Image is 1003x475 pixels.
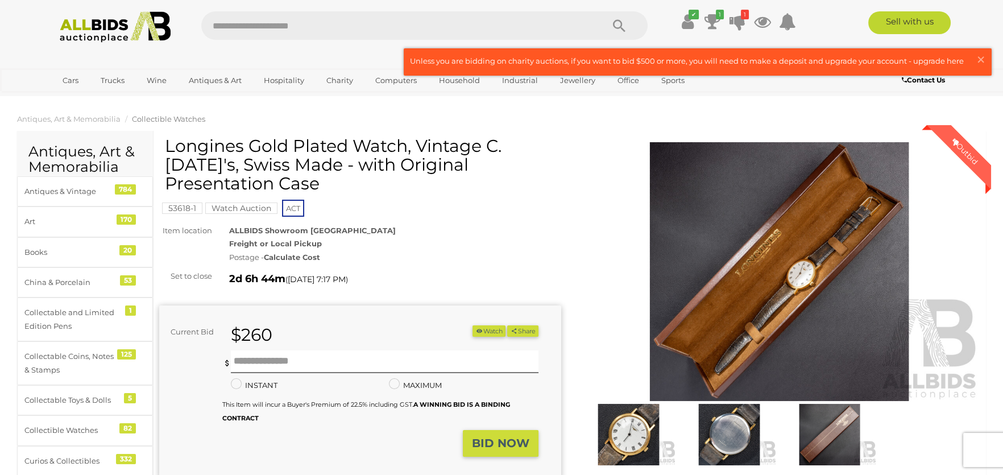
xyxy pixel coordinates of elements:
a: Charity [319,71,360,90]
a: Art 170 [17,206,153,237]
a: 53618-1 [162,204,202,213]
a: Watch Auction [205,204,277,213]
button: Search [591,11,648,40]
div: Antiques & Vintage [24,185,118,198]
strong: 2d 6h 44m [229,272,285,285]
i: 1 [741,10,749,19]
small: This Item will incur a Buyer's Premium of 22.5% including GST. [222,400,510,422]
img: Longines Gold Plated Watch, Vintage C.1970's, Swiss Made - with Original Presentation Case [782,404,877,465]
a: Jewellery [553,71,603,90]
a: China & Porcelain 53 [17,267,153,298]
a: Contact Us [902,74,948,86]
button: BID NOW [463,430,538,457]
div: 53 [120,275,136,286]
div: Current Bid [159,325,222,338]
a: 1 [704,11,721,32]
a: Books 20 [17,237,153,267]
span: ( ) [285,275,348,284]
div: Collectable Coins, Notes & Stamps [24,350,118,377]
i: 1 [716,10,724,19]
div: Collectable Toys & Dolls [24,394,118,407]
label: MAXIMUM [389,379,442,392]
b: Contact Us [902,76,945,84]
span: × [976,48,986,71]
mark: 53618-1 [162,203,202,214]
label: INSTANT [231,379,277,392]
span: [DATE] 7:17 PM [288,274,346,284]
a: Industrial [495,71,545,90]
div: 5 [124,393,136,403]
div: China & Porcelain [24,276,118,289]
a: Antiques & Art [181,71,249,90]
a: Collectable and Limited Edition Pens 1 [17,298,153,341]
strong: $260 [231,324,272,345]
div: 332 [116,454,136,464]
strong: BID NOW [472,436,529,450]
a: Hospitality [256,71,312,90]
div: Item location [151,224,221,237]
img: Longines Gold Plated Watch, Vintage C.1970's, Swiss Made - with Original Presentation Case [578,142,980,402]
div: 170 [117,214,136,225]
div: 125 [117,349,136,360]
a: Computers [368,71,424,90]
img: Longines Gold Plated Watch, Vintage C.1970's, Swiss Made - with Original Presentation Case [682,404,777,465]
a: Antiques & Vintage 784 [17,176,153,206]
div: Outbid [939,125,991,177]
a: Antiques, Art & Memorabilia [17,114,121,123]
img: Longines Gold Plated Watch, Vintage C.1970's, Swiss Made - with Original Presentation Case [581,404,676,465]
span: ACT [282,200,304,217]
div: Collectible Watches [24,424,118,437]
div: 82 [119,423,136,433]
a: Sports [654,71,692,90]
div: Postage - [229,251,561,264]
h2: Antiques, Art & Memorabilia [28,144,142,175]
div: 1 [125,305,136,316]
strong: Calculate Cost [264,253,320,262]
b: A WINNING BID IS A BINDING CONTRACT [222,400,510,422]
div: 784 [115,184,136,195]
h1: Longines Gold Plated Watch, Vintage C.[DATE]'s, Swiss Made - with Original Presentation Case [165,137,558,193]
img: Allbids.com.au [53,11,177,43]
mark: Watch Auction [205,203,277,214]
div: Collectable and Limited Edition Pens [24,306,118,333]
a: [GEOGRAPHIC_DATA] [55,90,151,109]
a: Collectable Coins, Notes & Stamps 125 [17,341,153,385]
a: Sell with us [868,11,951,34]
div: 20 [119,245,136,255]
strong: Freight or Local Pickup [229,239,322,248]
div: Set to close [151,270,221,283]
div: Art [24,215,118,228]
a: Cars [55,71,86,90]
div: Curios & Collectibles [24,455,118,468]
a: Collectable Toys & Dolls 5 [17,385,153,415]
a: Collectible Watches 82 [17,415,153,445]
button: Share [507,325,538,337]
div: Books [24,246,118,259]
button: Watch [473,325,505,337]
strong: ALLBIDS Showroom [GEOGRAPHIC_DATA] [229,226,396,235]
a: Household [432,71,487,90]
a: ✔ [679,11,696,32]
a: Trucks [93,71,132,90]
a: 1 [729,11,746,32]
a: Office [610,71,646,90]
li: Watch this item [473,325,505,337]
i: ✔ [689,10,699,19]
a: Collectible Watches [132,114,205,123]
a: Wine [139,71,174,90]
